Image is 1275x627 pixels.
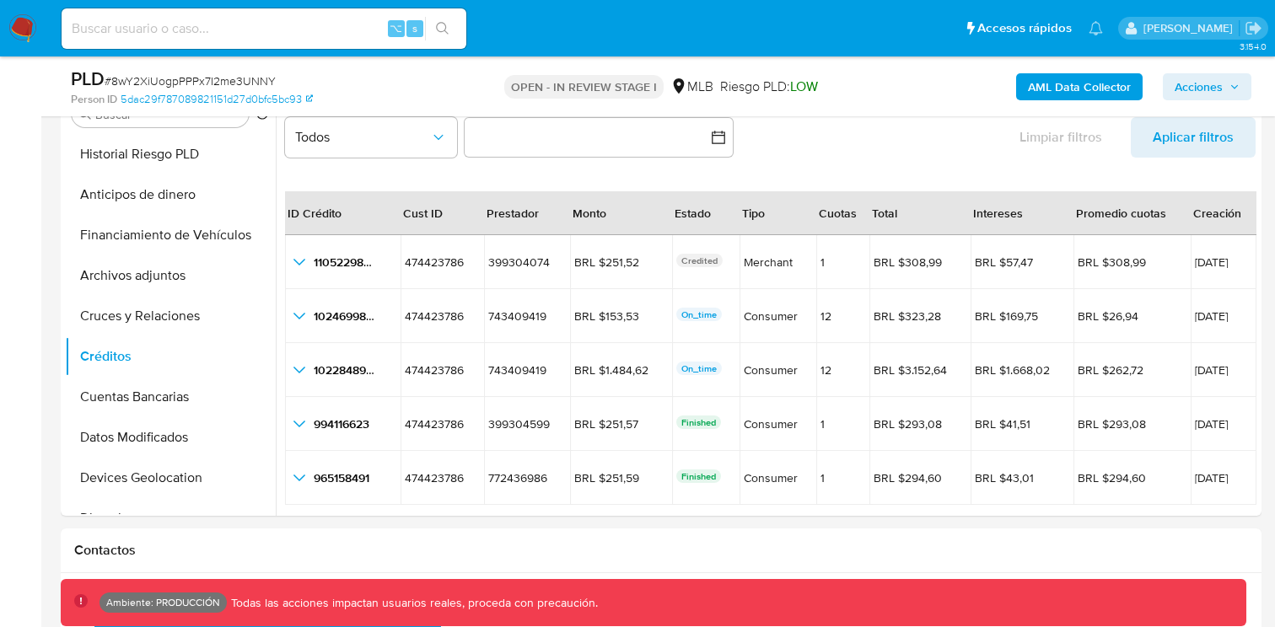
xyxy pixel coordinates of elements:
button: Devices Geolocation [65,458,276,498]
button: AML Data Collector [1016,73,1143,100]
span: 3.154.0 [1240,40,1267,53]
span: ⌥ [390,20,402,36]
b: AML Data Collector [1028,73,1131,100]
button: Direcciones [65,498,276,539]
p: Ambiente: PRODUCCIÓN [106,599,220,606]
button: Archivos adjuntos [65,255,276,296]
div: MLB [670,78,713,96]
button: Acciones [1163,73,1251,100]
span: Riesgo PLD: [720,78,818,96]
p: Todas las acciones impactan usuarios reales, proceda con precaución. [227,595,598,611]
button: Datos Modificados [65,417,276,458]
button: Historial Riesgo PLD [65,134,276,174]
span: Accesos rápidos [977,19,1072,37]
span: LOW [790,77,818,96]
p: OPEN - IN REVIEW STAGE I [504,75,664,99]
a: Notificaciones [1089,21,1103,35]
span: s [412,20,417,36]
input: Buscar usuario o caso... [62,18,466,40]
a: 5dac29f787089821151d27d0bfc5bc93 [121,92,313,107]
h1: Contactos [74,542,1248,559]
button: Cruces y Relaciones [65,296,276,336]
button: search-icon [425,17,460,40]
span: # 8wY2XiUogpPPPx7I2me3UNNY [105,72,276,89]
button: Financiamiento de Vehículos [65,215,276,255]
p: nicolas.tolosa@mercadolibre.com [1143,20,1239,36]
button: Cuentas Bancarias [65,377,276,417]
span: Acciones [1175,73,1223,100]
b: Person ID [71,92,117,107]
button: Créditos [65,336,276,377]
a: Salir [1245,19,1262,37]
button: Anticipos de dinero [65,174,276,215]
b: PLD [71,65,105,92]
